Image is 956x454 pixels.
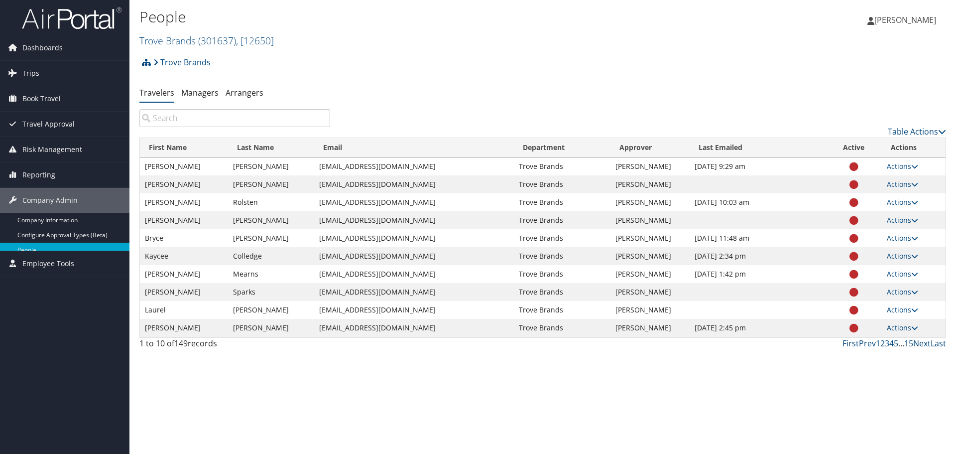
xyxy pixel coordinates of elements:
td: Laurel [140,301,228,319]
th: Last Emailed: activate to sort column ascending [690,138,826,157]
a: Actions [887,233,918,243]
a: 15 [904,338,913,349]
img: airportal-logo.png [22,6,121,30]
td: [DATE] 2:45 pm [690,319,826,337]
a: Trove Brands [153,52,211,72]
input: Search [139,109,330,127]
td: [PERSON_NAME] [228,157,314,175]
span: Employee Tools [22,251,74,276]
span: Dashboards [22,35,63,60]
td: Trove Brands [514,229,610,247]
td: [PERSON_NAME] [610,175,690,193]
td: [EMAIL_ADDRESS][DOMAIN_NAME] [314,319,514,337]
td: [EMAIL_ADDRESS][DOMAIN_NAME] [314,211,514,229]
td: [PERSON_NAME] [140,211,228,229]
a: Actions [887,197,918,207]
td: [DATE] 10:03 am [690,193,826,211]
a: Managers [181,87,219,98]
a: 4 [889,338,894,349]
a: Actions [887,305,918,314]
h1: People [139,6,677,27]
td: [PERSON_NAME] [228,211,314,229]
span: Reporting [22,162,55,187]
td: Mearns [228,265,314,283]
td: Bryce [140,229,228,247]
a: Travelers [139,87,174,98]
td: [PERSON_NAME] [610,193,690,211]
td: [EMAIL_ADDRESS][DOMAIN_NAME] [314,193,514,211]
td: [PERSON_NAME] [228,229,314,247]
td: Trove Brands [514,265,610,283]
th: Last Name: activate to sort column ascending [228,138,314,157]
a: Actions [887,323,918,332]
td: Trove Brands [514,157,610,175]
td: Trove Brands [514,211,610,229]
a: Actions [887,215,918,225]
a: Actions [887,179,918,189]
td: [PERSON_NAME] [228,175,314,193]
a: Actions [887,269,918,279]
span: [PERSON_NAME] [874,14,936,25]
td: Trove Brands [514,283,610,301]
td: [PERSON_NAME] [140,283,228,301]
a: Actions [887,251,918,261]
a: Trove Brands [139,34,274,47]
td: [EMAIL_ADDRESS][DOMAIN_NAME] [314,265,514,283]
td: [PERSON_NAME] [610,283,690,301]
a: Arrangers [226,87,263,98]
span: Travel Approval [22,112,75,137]
th: First Name: activate to sort column ascending [140,138,228,157]
span: Trips [22,61,39,86]
th: Email: activate to sort column ascending [314,138,514,157]
a: First [842,338,859,349]
td: [DATE] 2:34 pm [690,247,826,265]
td: [PERSON_NAME] [610,319,690,337]
td: Trove Brands [514,301,610,319]
td: [DATE] 9:29 am [690,157,826,175]
td: [PERSON_NAME] [610,157,690,175]
span: Book Travel [22,86,61,111]
td: [EMAIL_ADDRESS][DOMAIN_NAME] [314,301,514,319]
td: Sparks [228,283,314,301]
span: … [898,338,904,349]
th: Approver [610,138,690,157]
td: [PERSON_NAME] [610,229,690,247]
td: [PERSON_NAME] [228,319,314,337]
td: Rolsten [228,193,314,211]
td: [EMAIL_ADDRESS][DOMAIN_NAME] [314,175,514,193]
td: Trove Brands [514,247,610,265]
a: 3 [885,338,889,349]
a: Prev [859,338,876,349]
th: Actions [882,138,946,157]
td: [PERSON_NAME] [140,319,228,337]
a: Next [913,338,931,349]
a: Table Actions [888,126,946,137]
span: Company Admin [22,188,78,213]
td: Colledge [228,247,314,265]
td: Trove Brands [514,175,610,193]
th: Active: activate to sort column descending [826,138,881,157]
td: [EMAIL_ADDRESS][DOMAIN_NAME] [314,229,514,247]
td: [PERSON_NAME] [610,247,690,265]
a: 2 [880,338,885,349]
td: Trove Brands [514,193,610,211]
td: [PERSON_NAME] [140,157,228,175]
td: [PERSON_NAME] [140,265,228,283]
td: [DATE] 11:48 am [690,229,826,247]
td: [EMAIL_ADDRESS][DOMAIN_NAME] [314,283,514,301]
td: [EMAIL_ADDRESS][DOMAIN_NAME] [314,157,514,175]
td: Trove Brands [514,319,610,337]
th: Department: activate to sort column ascending [514,138,610,157]
td: [PERSON_NAME] [610,265,690,283]
td: [PERSON_NAME] [140,175,228,193]
td: [PERSON_NAME] [610,301,690,319]
td: [DATE] 1:42 pm [690,265,826,283]
span: Risk Management [22,137,82,162]
a: 5 [894,338,898,349]
span: 149 [174,338,188,349]
a: 1 [876,338,880,349]
a: Actions [887,287,918,297]
td: [PERSON_NAME] [610,211,690,229]
span: ( 301637 ) [198,34,236,47]
a: Actions [887,161,918,171]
